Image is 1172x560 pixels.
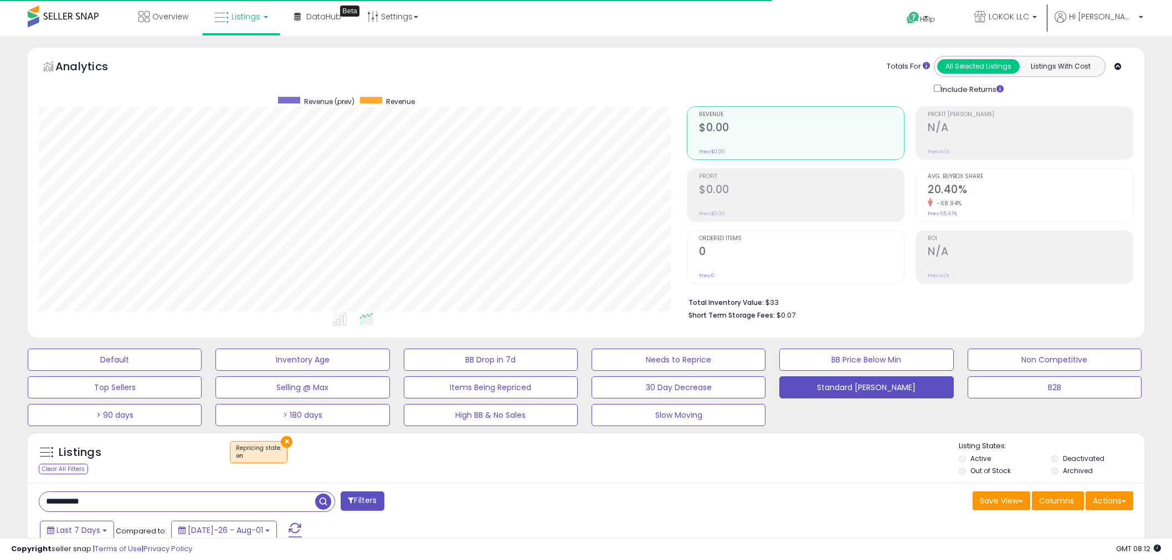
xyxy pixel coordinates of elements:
[928,174,1133,180] span: Avg. Buybox Share
[215,349,389,371] button: Inventory Age
[143,543,192,554] a: Privacy Policy
[188,525,263,536] span: [DATE]-26 - Aug-01
[928,148,949,155] small: Prev: N/A
[236,444,281,460] span: Repricing state :
[39,464,88,474] div: Clear All Filters
[699,272,714,279] small: Prev: 0
[592,349,765,371] button: Needs to Reprice
[1019,59,1102,74] button: Listings With Cost
[232,11,260,22] span: Listings
[920,14,935,24] span: Help
[59,445,101,460] h5: Listings
[699,112,904,118] span: Revenue
[1063,454,1104,463] label: Deactivated
[28,404,202,426] button: > 90 days
[386,97,415,106] span: Revenue
[304,97,354,106] span: Revenue (prev)
[688,295,1125,308] li: $33
[937,59,1020,74] button: All Selected Listings
[699,174,904,180] span: Profit
[340,6,359,17] div: Tooltip anchor
[959,441,1144,452] p: Listing States:
[116,526,167,536] span: Compared to:
[404,376,578,398] button: Items Being Repriced
[404,404,578,426] button: High BB & No Sales
[970,454,991,463] label: Active
[906,11,920,25] i: Get Help
[928,272,949,279] small: Prev: N/A
[1116,543,1161,554] span: 2025-08-10 08:12 GMT
[236,452,281,460] div: on
[40,521,114,540] button: Last 7 Days
[928,236,1133,242] span: ROI
[928,112,1133,118] span: Profit [PERSON_NAME]
[970,466,1011,475] label: Out of Stock
[152,11,188,22] span: Overview
[699,121,904,136] h2: $0.00
[928,183,1133,198] h2: 20.40%
[1055,11,1143,36] a: Hi [PERSON_NAME]
[688,310,775,320] b: Short Term Storage Fees:
[777,310,795,320] span: $0.07
[1032,491,1084,510] button: Columns
[306,11,341,22] span: DataHub
[215,404,389,426] button: > 180 days
[779,376,953,398] button: Standard [PERSON_NAME]
[973,491,1030,510] button: Save View
[928,245,1133,260] h2: N/A
[171,521,277,540] button: [DATE]-26 - Aug-01
[898,3,957,36] a: Help
[699,183,904,198] h2: $0.00
[968,349,1142,371] button: Non Competitive
[1086,491,1133,510] button: Actions
[887,61,930,72] div: Totals For
[341,491,384,511] button: Filters
[1069,11,1135,22] span: Hi [PERSON_NAME]
[56,525,100,536] span: Last 7 Days
[55,59,130,77] h5: Analytics
[28,349,202,371] button: Default
[968,376,1142,398] button: B2B
[95,543,142,554] a: Terms of Use
[933,199,962,208] small: -68.94%
[688,298,764,307] b: Total Inventory Value:
[699,210,725,217] small: Prev: $0.00
[592,376,765,398] button: 30 Day Decrease
[11,544,192,554] div: seller snap | |
[404,349,578,371] button: BB Drop in 7d
[699,148,725,155] small: Prev: $0.00
[28,376,202,398] button: Top Sellers
[699,236,904,242] span: Ordered Items
[281,436,292,448] button: ×
[779,349,953,371] button: BB Price Below Min
[928,210,957,217] small: Prev: 65.67%
[989,11,1029,22] span: LOKOK LLC
[215,376,389,398] button: Selling @ Max
[1039,495,1074,506] span: Columns
[592,404,765,426] button: Slow Moving
[928,121,1133,136] h2: N/A
[11,543,52,554] strong: Copyright
[926,82,1017,95] div: Include Returns
[1063,466,1093,475] label: Archived
[699,245,904,260] h2: 0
